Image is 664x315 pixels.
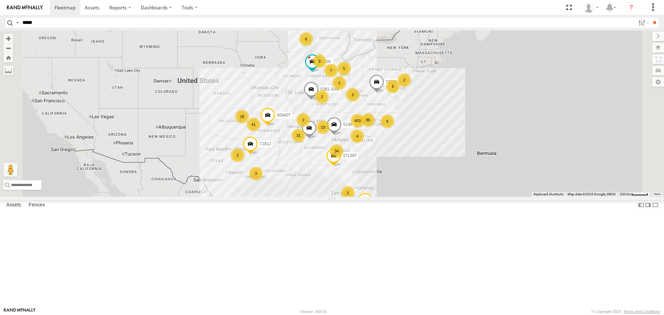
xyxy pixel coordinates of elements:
[645,200,652,210] label: Dock Summary Table to the Right
[361,113,375,127] div: 85
[620,192,631,196] span: 200 km
[3,53,13,62] button: Zoom Home
[626,2,637,13] i: ?
[324,64,338,77] div: 7
[15,18,20,28] label: Search Query
[259,141,271,146] span: T1812
[330,144,343,158] div: 34
[652,200,659,210] label: Hide Summary Table
[3,163,17,177] button: Drag Pegman onto the map to open Street View
[3,66,13,75] label: Measure
[315,90,329,104] div: 2
[321,59,331,64] span: 5228
[7,5,43,10] img: rand-logo.svg
[332,76,346,90] div: 2
[296,113,310,127] div: 2
[386,80,397,84] span: T3211
[343,153,357,158] span: 37139T
[397,73,411,87] div: 2
[235,110,249,123] div: 18
[568,192,616,196] span: Map data ©2025 Google, INEGI
[3,201,25,210] label: Assets
[581,2,601,13] div: Darlene Carter
[380,114,394,128] div: 6
[341,186,355,200] div: 2
[652,77,664,87] label: Map Settings
[301,309,327,314] div: Version: 308.01
[591,309,660,314] div: © Copyright 2025 -
[350,129,364,143] div: 4
[654,193,661,195] a: Terms (opens in new tab)
[337,62,351,75] div: 5
[351,114,365,128] div: 403
[386,80,400,93] div: 5
[534,192,563,197] button: Keyboard shortcuts
[231,148,245,162] div: 2
[638,200,645,210] label: Dock Summary Table to the Left
[277,113,291,118] span: 40040T
[3,34,13,43] button: Zoom in
[618,192,650,197] button: Map Scale: 200 km per 44 pixels
[636,18,651,28] label: Search Filter Options
[299,32,313,46] div: 8
[624,309,660,314] a: Terms and Conditions
[316,120,330,134] div: 13
[320,87,339,92] span: 5381-Sold
[292,129,305,142] div: 31
[249,167,263,180] div: 3
[25,201,48,210] label: Fences
[3,43,13,53] button: Zoom out
[313,54,326,68] div: 3
[247,118,260,131] div: 41
[343,122,352,127] span: 5246
[346,88,360,102] div: 2
[4,308,36,315] a: Visit our Website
